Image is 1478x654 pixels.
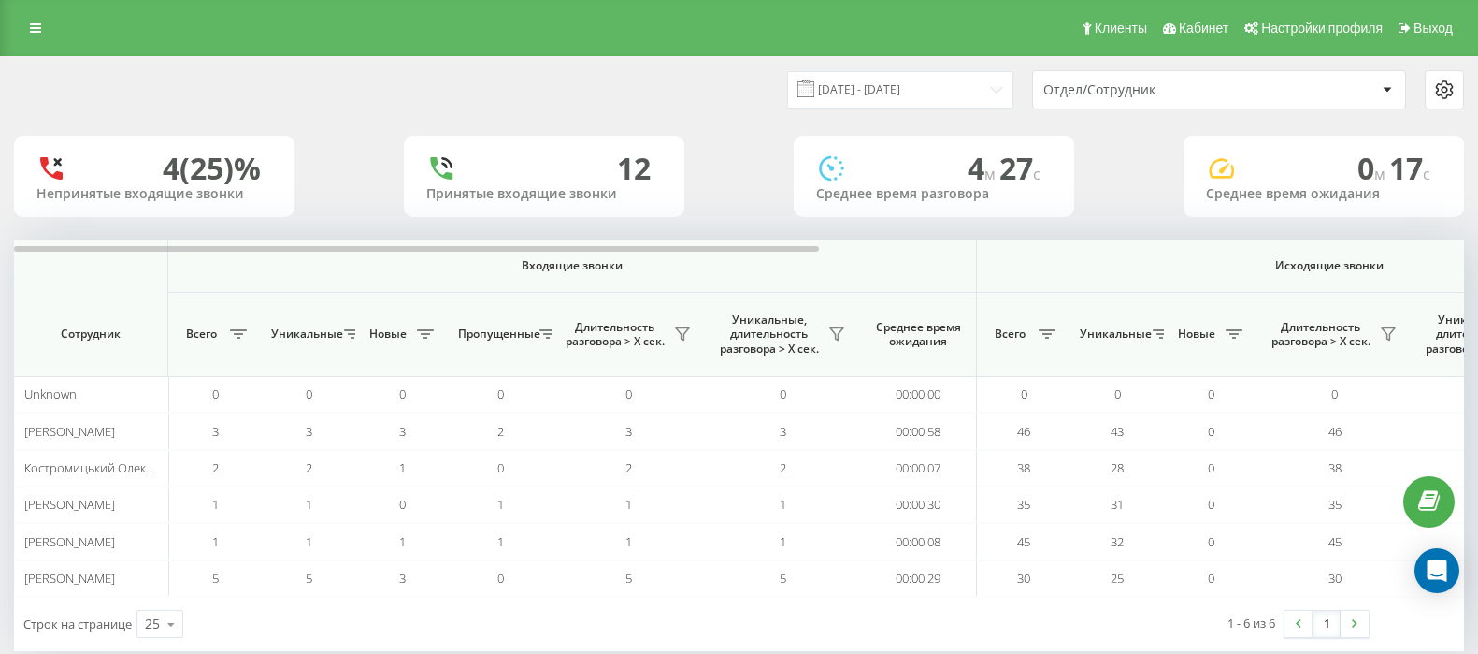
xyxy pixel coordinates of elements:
span: Среднее время ожидания [874,320,962,349]
span: 0 [1021,385,1027,402]
span: Длительность разговора > Х сек. [1267,320,1374,349]
span: 1 [780,496,786,513]
span: 1 [497,533,504,550]
span: 5 [625,570,632,587]
span: 1 [780,533,786,550]
span: c [1033,164,1040,184]
span: 0 [399,496,406,513]
span: 0 [497,385,504,402]
span: 45 [1328,533,1342,550]
td: 00:00:58 [860,413,977,449]
span: 0 [399,385,406,402]
a: 1 [1313,611,1341,637]
span: 31 [1111,496,1124,513]
span: Unknown [24,385,77,402]
td: 00:00:07 [860,450,977,487]
span: [PERSON_NAME] [24,533,115,550]
span: Пропущенные [458,327,534,342]
span: 3 [306,423,312,440]
span: 38 [1017,459,1030,476]
span: Настройки профиля [1261,21,1383,36]
span: 0 [1331,385,1338,402]
span: 0 [1357,148,1389,188]
div: Среднее время разговора [816,186,1052,202]
span: 43 [1111,423,1124,440]
span: м [984,164,999,184]
span: Новые [1173,327,1220,342]
span: 0 [625,385,632,402]
span: 3 [399,570,406,587]
span: 3 [399,423,406,440]
span: 38 [1328,459,1342,476]
div: 4 (25)% [163,151,261,186]
span: Выход [1413,21,1453,36]
span: Костромицький Олександр [24,459,179,476]
span: Кабинет [1179,21,1228,36]
span: Уникальные [271,327,338,342]
span: 2 [780,459,786,476]
span: 0 [1208,570,1214,587]
div: Принятые входящие звонки [426,186,662,202]
span: 5 [212,570,219,587]
span: 0 [1208,423,1214,440]
span: 3 [625,423,632,440]
span: 2 [497,423,504,440]
span: 3 [212,423,219,440]
span: 0 [1208,496,1214,513]
span: 25 [1111,570,1124,587]
span: 1 [625,496,632,513]
span: 27 [999,148,1040,188]
span: 0 [1208,385,1214,402]
div: 25 [145,615,160,633]
span: 5 [780,570,786,587]
span: 4 [968,148,999,188]
span: 0 [212,385,219,402]
div: Среднее время ожидания [1206,186,1442,202]
span: 2 [212,459,219,476]
span: [PERSON_NAME] [24,570,115,587]
td: 00:00:08 [860,523,977,560]
div: 12 [617,151,651,186]
span: 0 [1114,385,1121,402]
td: 00:00:00 [860,376,977,413]
span: 5 [306,570,312,587]
span: 35 [1017,496,1030,513]
span: 1 [399,533,406,550]
div: Open Intercom Messenger [1414,548,1459,593]
span: 1 [306,496,312,513]
span: Всего [178,327,224,342]
span: 3 [780,423,786,440]
span: 30 [1328,570,1342,587]
span: 1 [625,533,632,550]
span: 46 [1017,423,1030,440]
span: 45 [1017,533,1030,550]
span: c [1423,164,1430,184]
span: 1 [497,496,504,513]
span: 0 [497,459,504,476]
span: 0 [1208,459,1214,476]
span: 0 [306,385,312,402]
span: 35 [1328,496,1342,513]
span: 0 [497,570,504,587]
span: Строк на странице [23,616,132,632]
span: Сотрудник [30,327,151,342]
span: 2 [625,459,632,476]
span: 0 [1208,533,1214,550]
td: 00:00:30 [860,487,977,523]
div: 1 - 6 из 6 [1227,614,1275,632]
span: [PERSON_NAME] [24,496,115,513]
span: Уникальные, длительность разговора > Х сек. [715,312,823,356]
span: 1 [212,533,219,550]
div: Отдел/Сотрудник [1043,82,1267,98]
span: м [1374,164,1389,184]
span: 2 [306,459,312,476]
span: 17 [1389,148,1430,188]
span: 1 [306,533,312,550]
span: 28 [1111,459,1124,476]
div: Непринятые входящие звонки [36,186,272,202]
span: Уникальные [1080,327,1147,342]
span: 1 [399,459,406,476]
span: Новые [365,327,411,342]
span: [PERSON_NAME] [24,423,115,440]
span: Длительность разговора > Х сек. [561,320,668,349]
